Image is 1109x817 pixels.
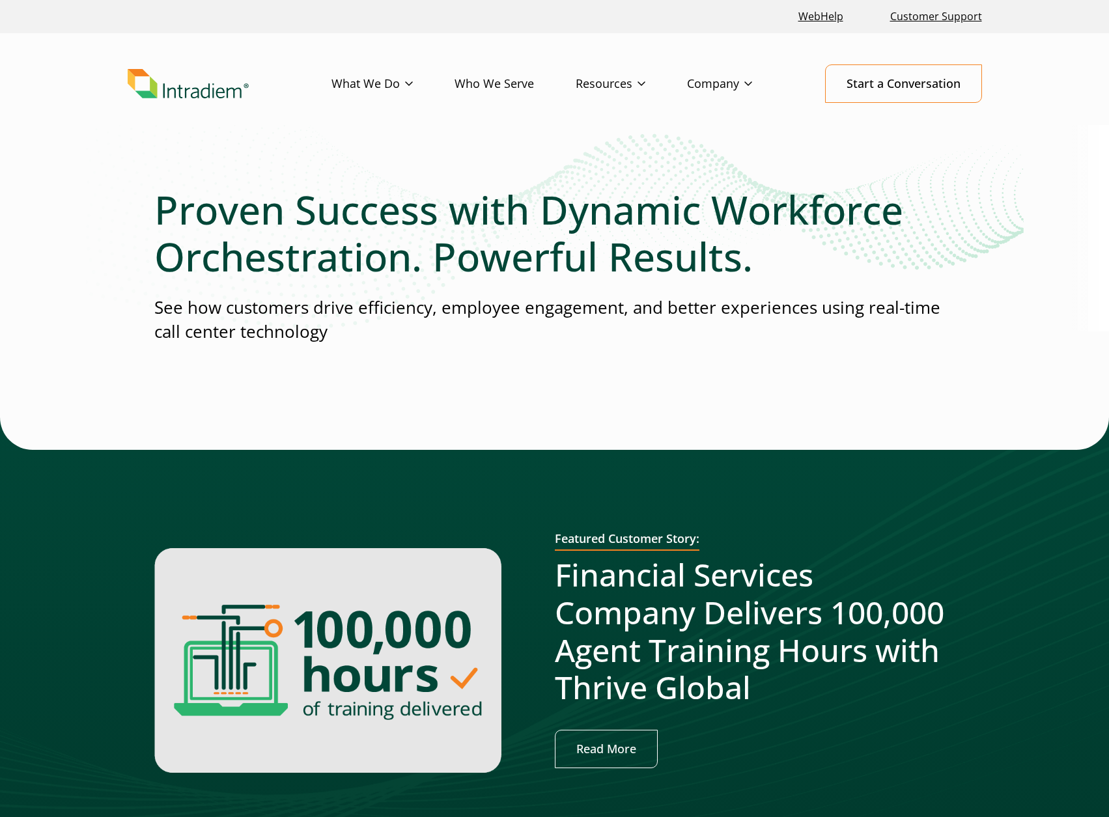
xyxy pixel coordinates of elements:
h1: Proven Success with Dynamic Workforce Orchestration. Powerful Results. [154,186,955,280]
a: Company [687,65,794,103]
a: Link opens in a new window [793,3,849,31]
a: Start a Conversation [825,64,982,103]
h2: Financial Services Company Delivers 100,000 Agent Training Hours with Thrive Global [555,556,955,706]
p: See how customers drive efficiency, employee engagement, and better experiences using real-time c... [154,296,955,344]
a: Who We Serve [455,65,576,103]
a: Resources [576,65,687,103]
a: Customer Support [885,3,987,31]
h2: Featured Customer Story: [555,532,699,551]
img: Intradiem [128,69,249,99]
a: Link to homepage of Intradiem [128,69,331,99]
a: What We Do [331,65,455,103]
a: Read More [555,730,658,768]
